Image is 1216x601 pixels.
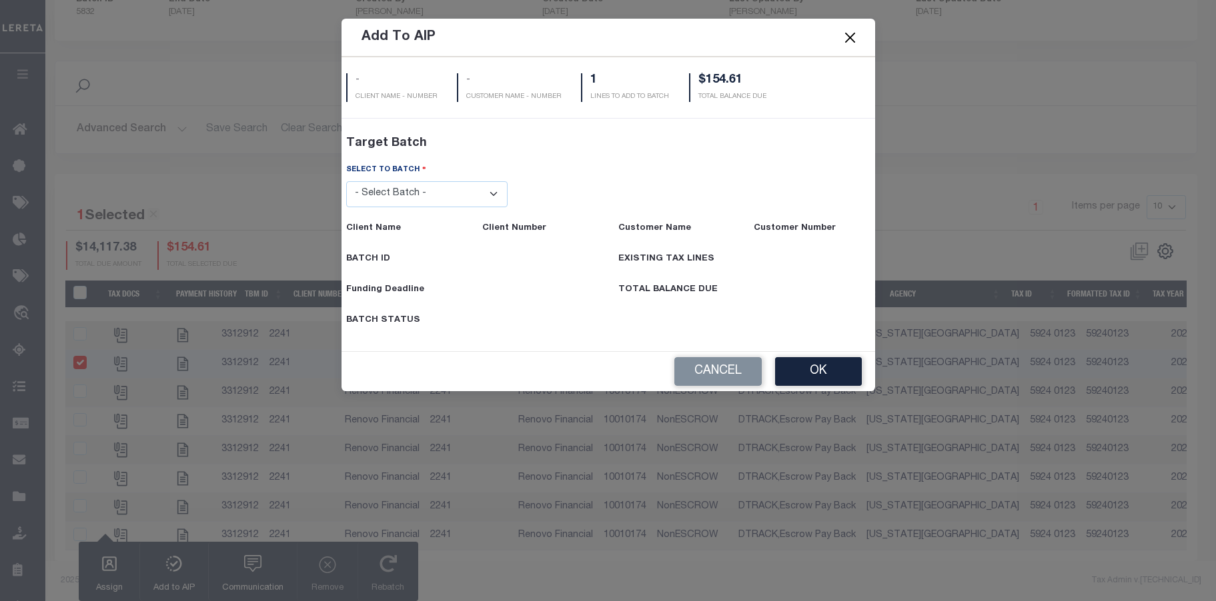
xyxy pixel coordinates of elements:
h5: 1 [590,73,669,88]
h5: Client Name [346,223,401,234]
h5: Customer Name [618,223,691,234]
div: - [457,73,561,102]
button: OK [775,357,862,386]
button: Cancel [674,357,762,386]
div: - [346,73,437,102]
p: CLIENT NAME - NUMBER [356,92,437,102]
h5: Customer Number [754,223,836,234]
h5: TOTAL BALANCE DUE [618,285,718,295]
p: TOTAL BALANCE DUE [698,92,766,102]
button: Close [841,29,858,46]
h5: Funding Deadline [346,285,424,295]
h5: $154.61 [698,73,766,88]
p: Target Batch [336,135,880,153]
h5: Add To AIP [362,29,436,45]
p: LINES TO ADD TO BATCH [590,92,669,102]
h5: BATCH STATUS [346,315,420,326]
h5: EXISTING TAX LINES [618,254,714,265]
h5: Client Number [482,223,546,234]
label: SELECT TO BATCH [346,163,426,176]
h5: BATCH ID [346,254,390,265]
p: CUSTOMER NAME - NUMBER [466,92,561,102]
